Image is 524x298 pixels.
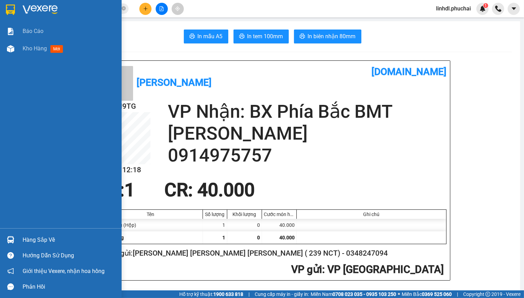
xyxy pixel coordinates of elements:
h2: : VP [GEOGRAPHIC_DATA] [98,263,444,277]
span: In mẫu A5 [198,32,223,41]
img: logo-vxr [6,5,15,15]
span: Miền Nam [311,290,396,298]
span: question-circle [7,252,14,259]
div: [PERSON_NAME] [81,23,137,31]
b: [PERSON_NAME] [137,77,212,88]
div: 40.000 [262,219,297,231]
h2: 0914975757 [168,144,447,166]
div: Hàng sắp về [23,235,116,245]
h2: SSQCH9TG [98,101,150,112]
span: 1 [484,3,487,8]
button: printerIn biên nhận 80mm [294,30,361,43]
div: Số lượng [205,212,225,217]
h2: Người gửi: [PERSON_NAME] [PERSON_NAME] [PERSON_NAME] ( 239 NCT) - 0348247094 [98,248,444,259]
span: In biên nhận 80mm [308,32,356,41]
div: Tên [100,212,201,217]
strong: 1900 633 818 [213,291,243,297]
span: Miền Bắc [402,290,452,298]
span: 1 [124,179,135,201]
span: Gửi: [6,7,17,14]
span: caret-down [511,6,517,12]
button: printerIn mẫu A5 [184,30,228,43]
span: notification [7,268,14,274]
div: Cước món hàng [264,212,295,217]
span: ⚪️ [398,293,400,296]
span: close-circle [122,6,126,10]
b: [DOMAIN_NAME] [371,66,447,77]
div: 1 hộp dâu (Hộp) [99,219,203,231]
img: solution-icon [7,28,14,35]
div: Ghi chú [298,212,444,217]
span: printer [189,33,195,40]
sup: 1 [483,3,488,8]
span: Báo cáo [23,27,43,35]
button: plus [139,3,152,15]
button: aim [172,3,184,15]
strong: 0369 525 060 [422,291,452,297]
span: close-circle [122,6,126,12]
button: file-add [156,3,168,15]
span: 0 [257,235,260,240]
span: plus [143,6,148,11]
span: Nhận: [81,7,98,14]
span: aim [175,6,180,11]
span: Cung cấp máy in - giấy in: [255,290,309,298]
span: | [457,290,458,298]
div: 0 [227,219,262,231]
span: VP gửi [291,263,322,275]
img: phone-icon [495,6,501,12]
span: 1 [222,235,225,240]
button: printerIn tem 100mm [234,30,289,43]
div: Khối lượng [229,212,260,217]
img: icon-new-feature [480,6,486,12]
img: warehouse-icon [7,236,14,243]
h2: [PERSON_NAME] [168,123,447,144]
span: In tem 100mm [247,32,283,41]
span: message [7,283,14,290]
span: | [248,290,249,298]
span: printer [300,33,305,40]
strong: 0708 023 035 - 0935 103 250 [333,291,396,297]
div: [PERSON_NAME] [PERSON_NAME] [PERSON_NAME] ( 239 NCT) [6,23,76,56]
button: caret-down [508,3,520,15]
span: printer [239,33,245,40]
div: Hướng dẫn sử dụng [23,250,116,261]
span: Hỗ trợ kỹ thuật: [179,290,243,298]
span: Giới thiệu Vexere, nhận hoa hồng [23,267,105,275]
div: BX Phía Bắc BMT [81,6,137,23]
div: VP [GEOGRAPHIC_DATA] [6,6,76,23]
h2: [DATE] 12:18 [98,164,150,176]
h2: VP Nhận: BX Phía Bắc BMT [168,101,447,123]
span: copyright [485,292,490,297]
span: CR : 40.000 [164,179,255,201]
span: 40.000 [279,235,295,240]
div: 1 [203,219,227,231]
span: file-add [159,6,164,11]
span: linhdl.phuchai [431,4,476,13]
img: warehouse-icon [7,45,14,52]
div: 0914975757 [81,31,137,41]
span: Kho hàng [23,45,47,52]
div: Phản hồi [23,282,116,292]
span: mới [50,45,63,53]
